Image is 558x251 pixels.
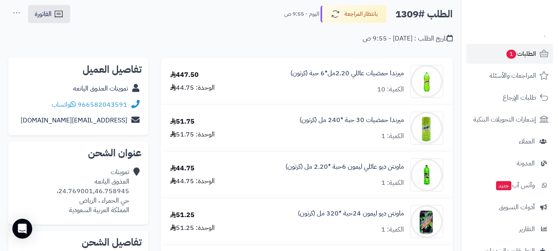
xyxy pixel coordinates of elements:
div: الوحدة: 51.25 [170,223,215,233]
div: الكمية: 1 [381,131,404,141]
a: طلبات الإرجاع [466,88,553,108]
a: إشعارات التحويلات البنكية [466,110,553,129]
a: العملاء [466,131,553,151]
a: 966582043591 [78,100,127,110]
a: تموينات العذوق اليانعه [73,84,128,93]
div: Open Intercom Messenger [12,219,32,239]
div: الكمية: 10 [377,85,404,94]
a: المراجعات والأسئلة [466,66,553,86]
div: 44.75 [170,164,195,173]
div: تموينات العذوق اليانعه 24.769001,46.758945، حي الحمراء ، الرياض المملكة العربية السعودية [57,167,129,215]
a: الفاتورة [28,5,70,23]
img: 1747544486-c60db756-6ee7-44b0-a7d4-ec449800-90x90.jpg [411,65,443,98]
img: 1747588858-4d4c8b2f-7c20-467b-8c41-c5b54741-90x90.jpg [411,158,443,191]
a: ميرندا حمضيات 30 حبة *240 مل (كرتون) [299,115,404,125]
small: اليوم - 9:55 ص [284,10,319,18]
div: تاريخ الطلب : [DATE] - 9:55 ص [363,34,453,43]
span: الطلبات [506,48,536,60]
span: إشعارات التحويلات البنكية [473,114,536,125]
span: وآتس آب [495,179,535,191]
span: 1 [506,50,516,59]
button: بانتظار المراجعة [321,5,387,23]
div: 51.25 [170,210,195,220]
span: التقارير [519,223,535,235]
a: ميرندا حمضيات عائلي 2.20مل*6 حبة (كرتون) [290,69,404,78]
a: التقارير [466,219,553,239]
div: الوحدة: 44.75 [170,83,215,93]
div: الكمية: 1 [381,225,404,234]
span: المراجعات والأسئلة [489,70,536,81]
h2: الطلب #1309 [395,6,453,23]
a: المدونة [466,153,553,173]
h2: عنوان الشحن [15,148,142,158]
h2: تفاصيل الشحن [15,237,142,247]
h2: تفاصيل العميل [15,65,142,74]
img: 1747589162-6e7ff969-24c4-4b5f-83cf-0a0709aa-90x90.jpg [411,205,443,238]
a: واتساب [52,100,76,110]
span: المدونة [517,158,535,169]
span: طلبات الإرجاع [503,92,536,103]
span: جديد [496,181,511,190]
img: 1747566616-1481083d-48b6-4b0f-b89f-c8f09a39-90x90.jpg [411,112,443,145]
div: الوحدة: 51.75 [170,130,215,139]
span: العملاء [519,136,535,147]
span: الفاتورة [35,9,52,19]
a: ماونتن ديو عائلي ليمون 6حبة *2.20 مل (كرتون) [285,162,404,172]
div: 447.50 [170,70,199,80]
a: وآتس آبجديد [466,175,553,195]
a: [EMAIL_ADDRESS][DOMAIN_NAME] [21,115,127,125]
span: أدوات التسويق [499,201,535,213]
a: ماونتن ديو ليمون 24حبة *320 مل (كرتون) [298,209,404,218]
a: الطلبات1 [466,44,553,64]
div: الوحدة: 44.75 [170,177,215,186]
div: 51.75 [170,117,195,127]
a: أدوات التسويق [466,197,553,217]
div: الكمية: 1 [381,178,404,188]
